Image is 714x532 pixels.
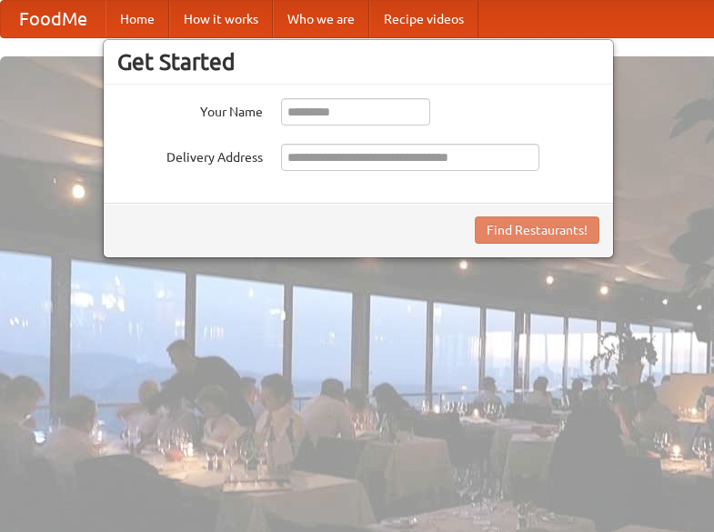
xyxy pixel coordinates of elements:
[117,144,263,166] label: Delivery Address
[117,48,599,75] h3: Get Started
[273,1,369,37] a: Who we are
[1,1,106,37] a: FoodMe
[106,1,169,37] a: Home
[117,98,263,121] label: Your Name
[475,216,599,244] button: Find Restaurants!
[369,1,478,37] a: Recipe videos
[169,1,273,37] a: How it works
